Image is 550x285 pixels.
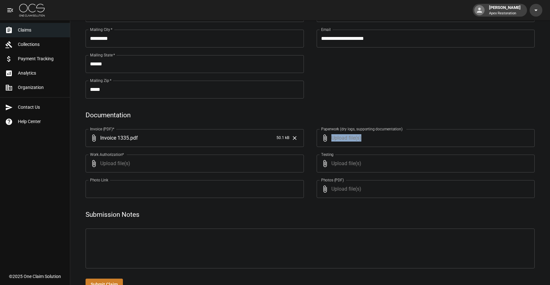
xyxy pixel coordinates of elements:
[290,133,299,143] button: Clear
[90,152,124,157] label: Work Authorization*
[90,177,108,183] label: Photo Link
[9,273,61,280] div: © 2025 One Claim Solution
[18,27,65,33] span: Claims
[90,126,115,132] label: Invoice (PDF)*
[18,41,65,48] span: Collections
[90,52,115,58] label: Mailing State
[321,177,344,183] label: Photos (PDF)
[18,55,65,62] span: Payment Tracking
[331,155,518,172] span: Upload file(s)
[100,134,129,142] span: Invoice 1335
[18,84,65,91] span: Organization
[18,118,65,125] span: Help Center
[129,134,138,142] span: . pdf
[276,135,289,141] span: 50.1 kB
[321,27,331,32] label: Email
[100,155,287,172] span: Upload file(s)
[18,104,65,111] span: Contact Us
[19,4,45,17] img: ocs-logo-white-transparent.png
[18,70,65,77] span: Analytics
[486,4,523,16] div: [PERSON_NAME]
[4,4,17,17] button: open drawer
[331,129,518,147] span: Upload file(s)
[331,180,518,198] span: Upload file(s)
[90,78,112,83] label: Mailing Zip
[489,11,521,16] p: Apex Restoration
[90,27,113,32] label: Mailing City
[321,126,403,132] label: Paperwork (dry logs, supporting documentation)
[321,152,334,157] label: Testing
